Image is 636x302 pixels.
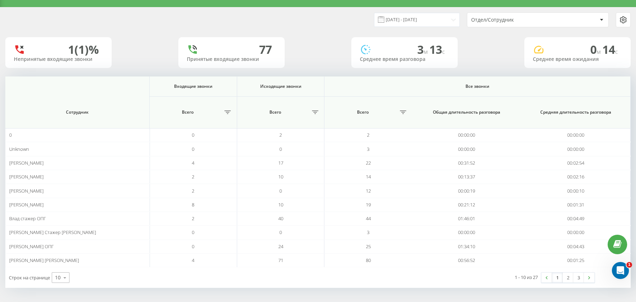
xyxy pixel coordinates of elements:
span: [PERSON_NAME] Стажер [PERSON_NAME] [9,229,96,235]
span: 0 [9,132,12,138]
span: 12 [366,188,371,194]
span: 2 [192,215,194,222]
td: 00:31:52 [412,156,521,170]
span: 2 [192,188,194,194]
span: [PERSON_NAME] [9,173,44,180]
td: 00:01:31 [521,198,631,212]
span: 1 [626,262,632,268]
span: 25 [366,243,371,250]
td: 00:56:52 [412,253,521,267]
span: [PERSON_NAME] [9,201,44,208]
td: 00:21:12 [412,198,521,212]
span: Исходящие звонки [245,84,317,89]
span: 3 [417,42,429,57]
div: 1 - 10 из 27 [515,274,538,281]
span: Все звонки [343,84,612,89]
div: Отдел/Сотрудник [471,17,556,23]
span: 2 [367,132,369,138]
span: Влад стажер ОПГ [9,215,46,222]
span: 4 [192,257,194,263]
td: 00:02:16 [521,170,631,184]
span: 8 [192,201,194,208]
span: [PERSON_NAME] [9,160,44,166]
span: м [597,48,602,56]
span: 0 [192,132,194,138]
div: Среднее время ожидания [533,56,622,62]
td: 00:00:00 [521,226,631,239]
span: 14 [366,173,371,180]
span: 0 [192,243,194,250]
span: 17 [278,160,283,166]
span: 0 [590,42,602,57]
span: Unknown [9,146,29,152]
td: 00:13:37 [412,170,521,184]
span: 19 [366,201,371,208]
div: Среднее время разговора [360,56,449,62]
span: Входящие звонки [157,84,229,89]
span: 40 [278,215,283,222]
span: 13 [429,42,445,57]
span: м [424,48,429,56]
span: 80 [366,257,371,263]
td: 00:04:49 [521,212,631,226]
span: 0 [192,229,194,235]
td: 00:04:43 [521,240,631,253]
span: [PERSON_NAME] [9,188,44,194]
span: c [615,48,618,56]
span: c [442,48,445,56]
span: [PERSON_NAME] [PERSON_NAME] [9,257,79,263]
iframe: Intercom live chat [612,262,629,279]
span: 3 [367,229,369,235]
a: 2 [563,273,573,283]
span: Всего [241,109,310,115]
td: 00:00:00 [521,128,631,142]
td: 00:00:00 [521,142,631,156]
span: 3 [367,146,369,152]
td: 00:00:00 [412,226,521,239]
span: 71 [278,257,283,263]
div: 10 [55,274,61,281]
span: 2 [279,132,282,138]
td: 01:34:10 [412,240,521,253]
span: 0 [279,229,282,235]
span: [PERSON_NAME] ОПГ [9,243,54,250]
td: 00:02:54 [521,156,631,170]
span: Сотрудник [16,109,139,115]
div: Принятые входящие звонки [187,56,276,62]
td: 00:00:19 [412,184,521,198]
span: 0 [279,188,282,194]
span: Средняя длительность разговора [530,109,622,115]
td: 01:46:01 [412,212,521,226]
span: 14 [602,42,618,57]
td: 00:00:00 [412,142,521,156]
span: 10 [278,173,283,180]
td: 00:01:25 [521,253,631,267]
span: 22 [366,160,371,166]
div: 77 [259,43,272,56]
td: 00:00:10 [521,184,631,198]
span: Всего [153,109,222,115]
td: 00:00:00 [412,128,521,142]
a: 1 [552,273,563,283]
div: Непринятые входящие звонки [14,56,103,62]
span: 10 [278,201,283,208]
span: 0 [279,146,282,152]
div: 1 (1)% [68,43,99,56]
span: 4 [192,160,194,166]
span: 0 [192,146,194,152]
span: 2 [192,173,194,180]
span: Всего [328,109,397,115]
a: 3 [573,273,584,283]
span: 44 [366,215,371,222]
span: 24 [278,243,283,250]
span: Общая длительность разговора [421,109,513,115]
span: Строк на странице [9,274,50,281]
